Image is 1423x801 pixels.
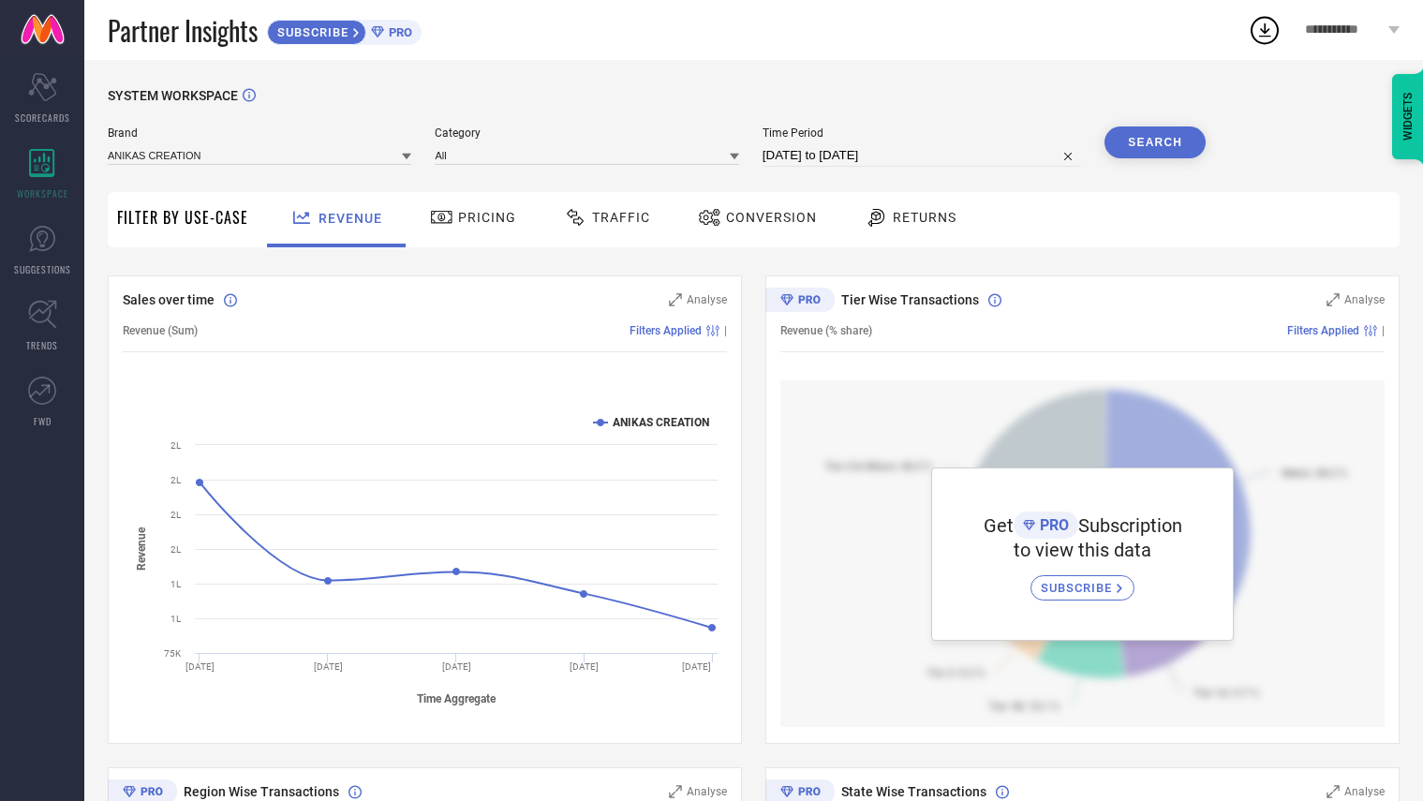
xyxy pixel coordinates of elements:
[164,648,182,659] text: 75K
[1104,126,1206,158] button: Search
[669,293,682,306] svg: Zoom
[458,210,516,225] span: Pricing
[319,211,382,226] span: Revenue
[314,661,343,672] text: [DATE]
[570,661,599,672] text: [DATE]
[108,88,238,103] span: SYSTEM WORKSPACE
[15,111,70,125] span: SCORECARDS
[170,614,182,624] text: 1L
[108,126,411,140] span: Brand
[1327,293,1340,306] svg: Zoom
[184,784,339,799] span: Region Wise Transactions
[170,475,182,485] text: 2L
[417,692,497,705] tspan: Time Aggregate
[763,144,1081,167] input: Select time period
[268,25,353,39] span: SUBSCRIBE
[1014,539,1151,561] span: to view this data
[1382,324,1385,337] span: |
[14,262,71,276] span: SUGGESTIONS
[267,15,422,45] a: SUBSCRIBEPRO
[1035,516,1069,534] span: PRO
[442,661,471,672] text: [DATE]
[669,785,682,798] svg: Zoom
[170,510,182,520] text: 2L
[117,206,248,229] span: Filter By Use-Case
[984,514,1014,537] span: Get
[841,784,986,799] span: State Wise Transactions
[1078,514,1182,537] span: Subscription
[135,527,148,571] tspan: Revenue
[841,292,979,307] span: Tier Wise Transactions
[435,126,738,140] span: Category
[108,11,258,50] span: Partner Insights
[724,324,727,337] span: |
[1287,324,1359,337] span: Filters Applied
[170,544,182,555] text: 2L
[1041,581,1117,595] span: SUBSCRIBE
[1248,13,1282,47] div: Open download list
[123,292,215,307] span: Sales over time
[1327,785,1340,798] svg: Zoom
[682,661,711,672] text: [DATE]
[1344,293,1385,306] span: Analyse
[763,126,1081,140] span: Time Period
[765,288,835,316] div: Premium
[687,293,727,306] span: Analyse
[26,338,58,352] span: TRENDS
[893,210,956,225] span: Returns
[170,440,182,451] text: 2L
[687,785,727,798] span: Analyse
[170,579,182,589] text: 1L
[185,661,215,672] text: [DATE]
[1344,785,1385,798] span: Analyse
[780,324,872,337] span: Revenue (% share)
[384,25,412,39] span: PRO
[123,324,198,337] span: Revenue (Sum)
[630,324,702,337] span: Filters Applied
[1030,561,1134,601] a: SUBSCRIBE
[34,414,52,428] span: FWD
[17,186,68,200] span: WORKSPACE
[726,210,817,225] span: Conversion
[613,416,709,429] text: ANIKAS CREATION
[592,210,650,225] span: Traffic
